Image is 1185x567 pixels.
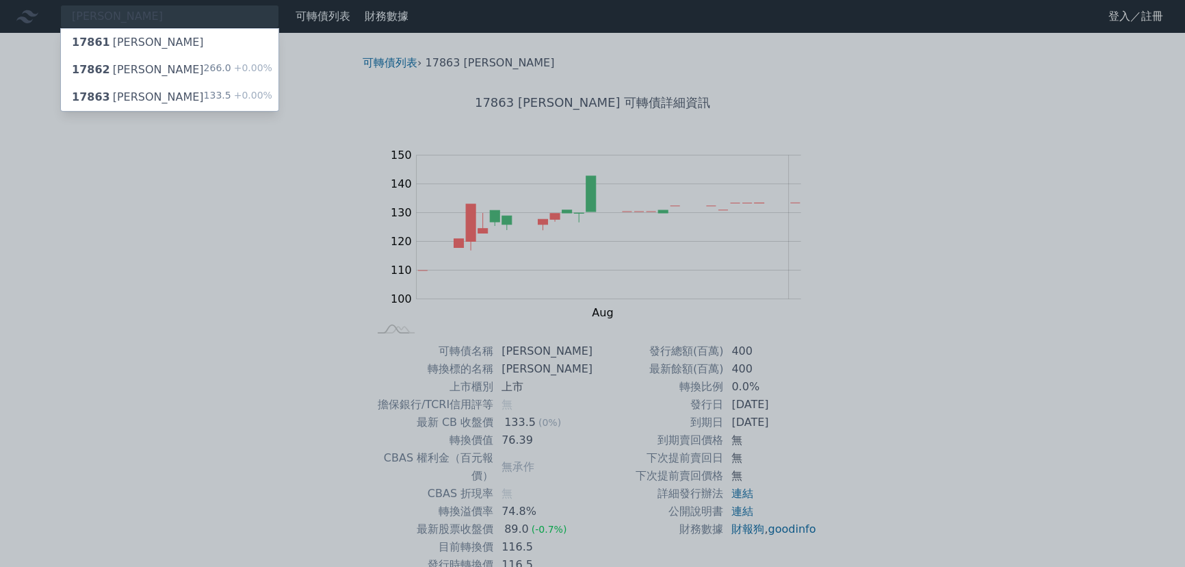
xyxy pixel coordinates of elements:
[61,84,278,111] a: 17863[PERSON_NAME] 133.5+0.00%
[204,89,272,105] div: 133.5
[61,56,278,84] a: 17862[PERSON_NAME] 266.0+0.00%
[72,89,204,105] div: [PERSON_NAME]
[72,63,110,76] span: 17862
[72,36,110,49] span: 17861
[61,29,278,56] a: 17861[PERSON_NAME]
[72,90,110,103] span: 17863
[72,34,204,51] div: [PERSON_NAME]
[231,90,272,101] span: +0.00%
[72,62,204,78] div: [PERSON_NAME]
[204,62,272,78] div: 266.0
[231,62,272,73] span: +0.00%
